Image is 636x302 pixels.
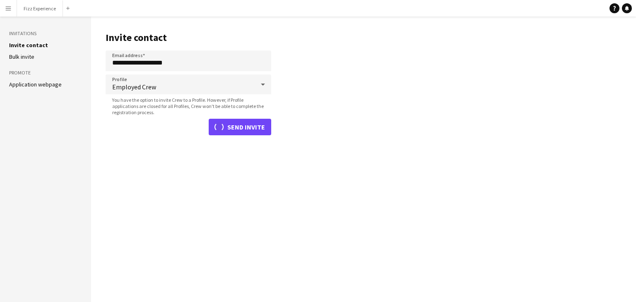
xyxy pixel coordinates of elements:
[9,41,48,49] a: Invite contact
[9,53,34,60] a: Bulk invite
[209,119,271,135] button: Send invite
[17,0,63,17] button: Fizz Experience
[106,97,271,115] span: You have the option to invite Crew to a Profile. However, if Profile applications are closed for ...
[112,83,255,91] span: Employed Crew
[9,81,62,88] a: Application webpage
[9,69,82,77] h3: Promote
[9,30,82,37] h3: Invitations
[106,31,271,44] h1: Invite contact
